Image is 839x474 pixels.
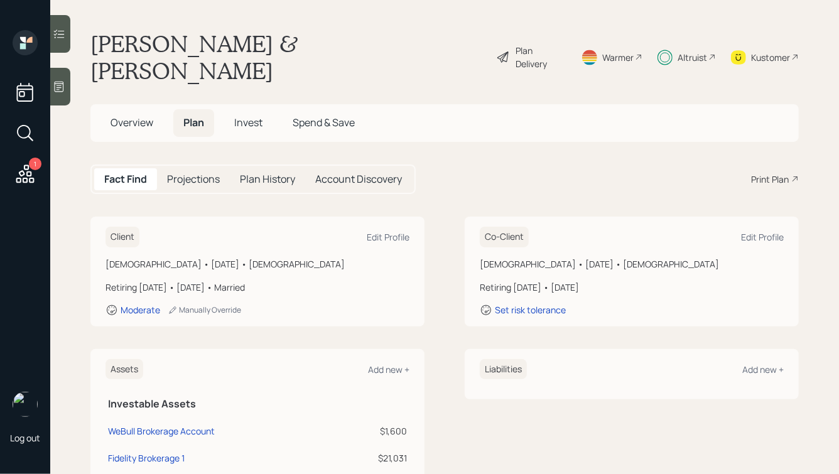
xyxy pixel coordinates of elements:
[108,451,185,465] div: Fidelity Brokerage 1
[183,116,204,129] span: Plan
[293,116,355,129] span: Spend & Save
[240,173,295,185] h5: Plan History
[516,44,566,70] div: Plan Delivery
[368,364,409,375] div: Add new +
[108,398,407,410] h5: Investable Assets
[678,51,707,64] div: Altruist
[90,30,486,84] h1: [PERSON_NAME] & [PERSON_NAME]
[167,173,220,185] h5: Projections
[108,424,215,438] div: WeBull Brokerage Account
[234,116,263,129] span: Invest
[106,359,143,380] h6: Assets
[480,359,527,380] h6: Liabilities
[111,116,153,129] span: Overview
[121,304,160,316] div: Moderate
[480,281,784,294] div: Retiring [DATE] • [DATE]
[367,231,409,243] div: Edit Profile
[13,392,38,417] img: hunter_neumayer.jpg
[357,451,407,465] div: $21,031
[104,173,147,185] h5: Fact Find
[602,51,634,64] div: Warmer
[741,231,784,243] div: Edit Profile
[106,227,139,247] h6: Client
[10,432,40,444] div: Log out
[168,304,241,315] div: Manually Override
[106,281,409,294] div: Retiring [DATE] • [DATE] • Married
[480,257,784,271] div: [DEMOGRAPHIC_DATA] • [DATE] • [DEMOGRAPHIC_DATA]
[106,257,409,271] div: [DEMOGRAPHIC_DATA] • [DATE] • [DEMOGRAPHIC_DATA]
[315,173,402,185] h5: Account Discovery
[357,424,407,438] div: $1,600
[29,158,41,170] div: 1
[751,173,789,186] div: Print Plan
[495,304,566,316] div: Set risk tolerance
[742,364,784,375] div: Add new +
[751,51,790,64] div: Kustomer
[480,227,529,247] h6: Co-Client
